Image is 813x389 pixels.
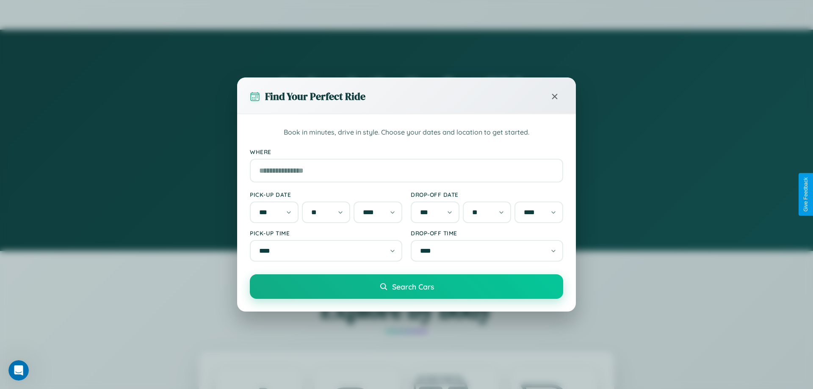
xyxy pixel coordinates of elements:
span: Search Cars [392,282,434,291]
h3: Find Your Perfect Ride [265,89,365,103]
label: Drop-off Time [411,229,563,237]
button: Search Cars [250,274,563,299]
label: Pick-up Time [250,229,402,237]
label: Drop-off Date [411,191,563,198]
p: Book in minutes, drive in style. Choose your dates and location to get started. [250,127,563,138]
label: Where [250,148,563,155]
label: Pick-up Date [250,191,402,198]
